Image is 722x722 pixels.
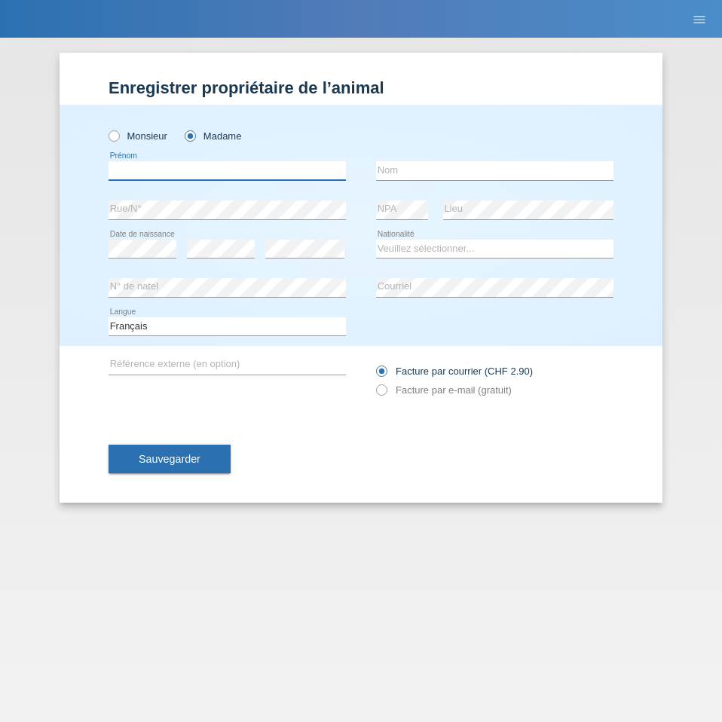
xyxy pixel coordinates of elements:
[684,14,714,23] a: menu
[376,366,533,377] label: Facture par courrier (CHF 2.90)
[109,130,167,142] label: Monsieur
[109,445,231,473] button: Sauvegarder
[109,78,613,97] h1: Enregistrer propriétaire de l’animal
[185,130,194,140] input: Madame
[376,384,386,403] input: Facture par e-mail (gratuit)
[139,453,200,465] span: Sauvegarder
[376,366,386,384] input: Facture par courrier (CHF 2.90)
[376,384,512,396] label: Facture par e-mail (gratuit)
[692,12,707,27] i: menu
[185,130,241,142] label: Madame
[109,130,118,140] input: Monsieur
